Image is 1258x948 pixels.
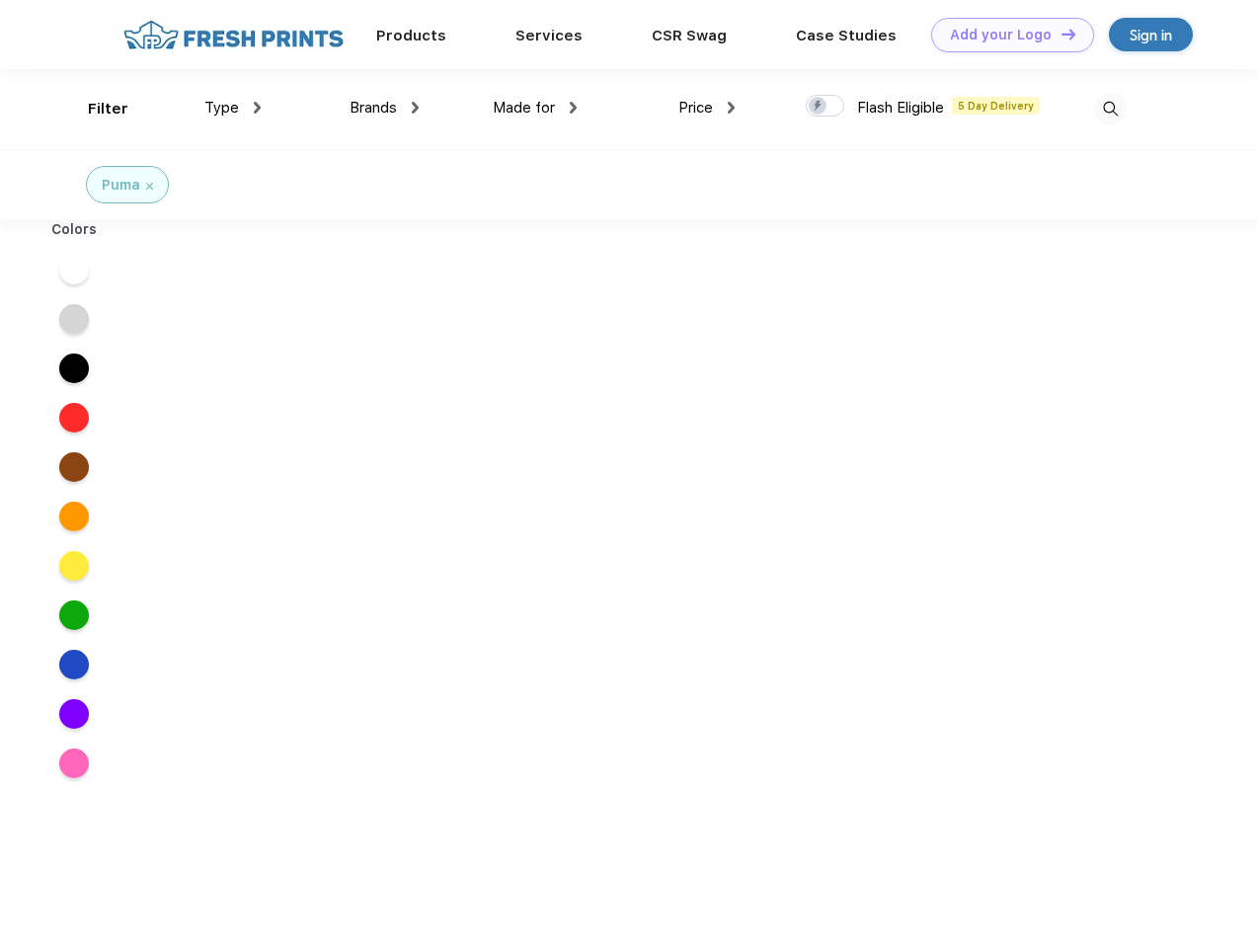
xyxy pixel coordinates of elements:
[37,219,113,240] div: Colors
[88,98,128,120] div: Filter
[376,27,446,44] a: Products
[857,99,944,117] span: Flash Eligible
[493,99,555,117] span: Made for
[102,175,140,196] div: Puma
[1109,18,1193,51] a: Sign in
[146,183,153,190] img: filter_cancel.svg
[570,102,577,114] img: dropdown.png
[652,27,727,44] a: CSR Swag
[515,27,583,44] a: Services
[204,99,239,117] span: Type
[1130,24,1172,46] div: Sign in
[1061,29,1075,39] img: DT
[728,102,735,114] img: dropdown.png
[412,102,419,114] img: dropdown.png
[678,99,713,117] span: Price
[952,97,1040,115] span: 5 Day Delivery
[118,18,350,52] img: fo%20logo%202.webp
[1094,93,1127,125] img: desktop_search.svg
[950,27,1052,43] div: Add your Logo
[350,99,397,117] span: Brands
[254,102,261,114] img: dropdown.png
